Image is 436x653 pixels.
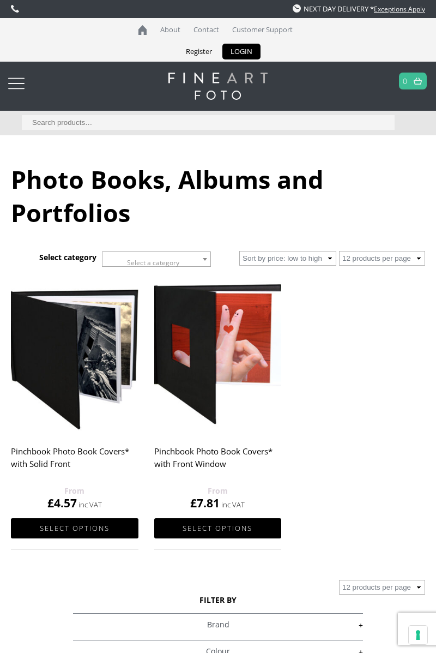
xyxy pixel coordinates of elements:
a: Pinchbook Photo Book Covers* with Solid Front £4.57 [11,274,138,511]
a: Select options for “Pinchbook Photo Book Covers* with Front Window” [154,518,282,538]
a: + [73,620,363,630]
a: 0 [403,73,408,89]
a: LOGIN [222,44,261,59]
input: Search products… [22,115,395,130]
select: Shop order [239,251,336,266]
button: Your consent preferences for tracking technologies [409,626,427,644]
bdi: 7.81 [190,495,220,511]
h1: Photo Books, Albums and Portfolios [11,163,425,229]
img: basket.svg [414,77,422,85]
h2: Pinchbook Photo Book Covers* with Front Window [154,441,282,484]
a: Pinchbook Photo Book Covers* with Front Window £7.81 [154,274,282,511]
h4: Brand [73,613,363,635]
img: logo-white.svg [168,73,267,100]
span: NEXT DAY DELIVERY [293,4,368,14]
a: About [155,18,186,41]
h3: Select category [39,252,96,262]
a: Select options for “Pinchbook Photo Book Covers* with Solid Front” [11,518,138,538]
bdi: 4.57 [47,495,77,511]
span: Select a category [127,258,179,267]
img: phone.svg [11,5,19,13]
span: £ [190,495,197,511]
h2: Pinchbook Photo Book Covers* with Solid Front [11,441,138,484]
img: Pinchbook Photo Book Covers* with Front Window [154,274,282,434]
img: Pinchbook Photo Book Covers* with Solid Front [11,274,138,434]
h3: FILTER BY [73,595,363,605]
a: Customer Support [227,18,298,41]
a: Register [178,44,220,59]
span: £ [47,495,54,511]
a: Contact [188,18,225,41]
img: time.svg [293,4,301,13]
a: Exceptions Apply [374,4,425,14]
